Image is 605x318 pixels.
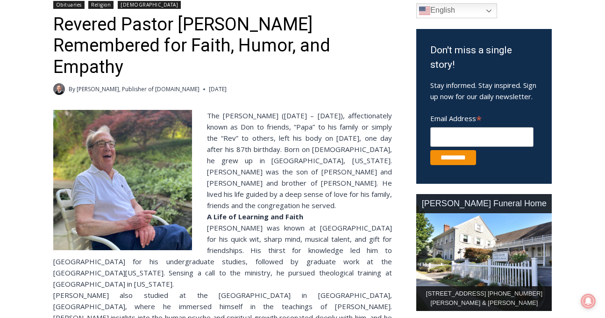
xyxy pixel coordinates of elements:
[207,212,303,221] strong: A Life of Learning and Faith
[416,194,552,213] div: [PERSON_NAME] Funeral Home
[225,91,453,116] a: Intern @ [DOMAIN_NAME]
[209,85,227,94] time: [DATE]
[0,94,94,116] a: Open Tues. - Sun. [PHONE_NUMBER]
[69,85,75,94] span: By
[236,0,441,91] div: "[PERSON_NAME] and I covered the [DATE] Parade, which was a really eye opening experience as I ha...
[416,3,497,18] a: English
[53,1,85,9] a: Obituaries
[53,222,392,289] div: [PERSON_NAME] was known at [GEOGRAPHIC_DATA] for his quick wit, sharp mind, musical talent, and g...
[96,58,133,112] div: "the precise, almost orchestrated movements of cutting and assembling sushi and [PERSON_NAME] mak...
[53,110,392,211] div: The [PERSON_NAME] ([DATE] – [DATE]), affectionately known as Don to friends, “Papa” to his family...
[88,1,114,9] a: Religion
[244,93,433,114] span: Intern @ [DOMAIN_NAME]
[419,5,430,16] img: en
[118,1,181,9] a: [DEMOGRAPHIC_DATA]
[53,110,192,250] img: Obituary - Donald Poole - 2
[3,96,92,132] span: Open Tues. - Sun. [PHONE_NUMBER]
[77,85,199,93] a: [PERSON_NAME], Publisher of [DOMAIN_NAME]
[53,83,65,95] a: Author image
[53,14,392,78] h1: Revered Pastor [PERSON_NAME] Remembered for Faith, Humor, and Empathy
[430,79,538,102] p: Stay informed. Stay inspired. Sign up now for our daily newsletter.
[430,109,534,126] label: Email Address
[416,286,552,311] div: [STREET_ADDRESS] [PHONE_NUMBER] [PERSON_NAME] & [PERSON_NAME]
[430,43,538,72] h3: Don't miss a single story!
